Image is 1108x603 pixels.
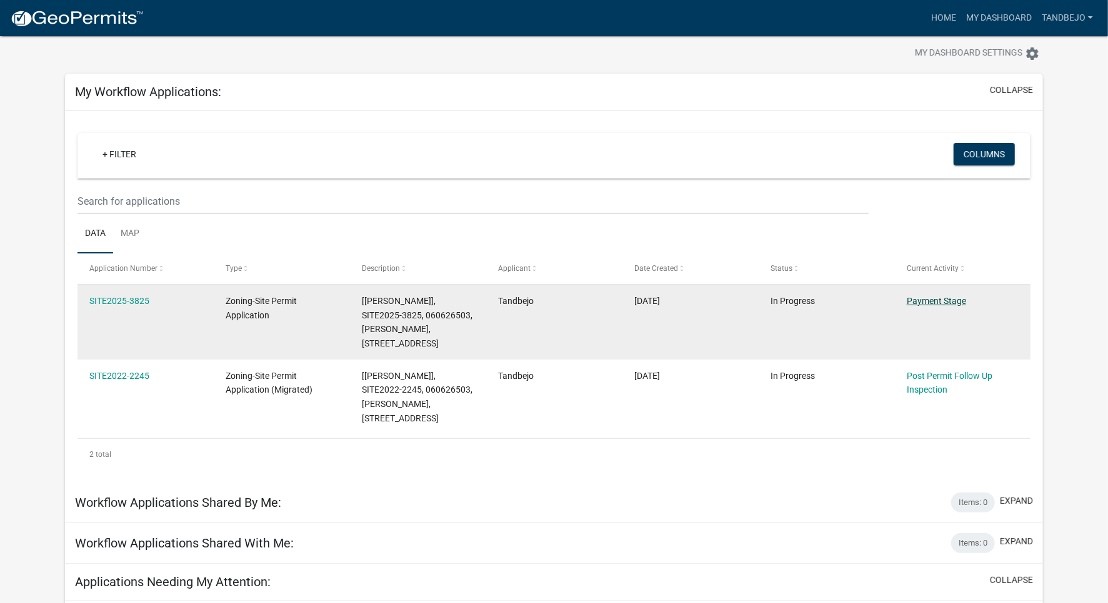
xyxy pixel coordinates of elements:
h5: Applications Needing My Attention: [75,574,271,589]
a: Payment Stage [907,296,966,306]
div: collapse [65,110,1044,483]
span: Application Number [89,264,157,273]
button: My Dashboard Settingssettings [905,41,1050,66]
span: Type [226,264,242,273]
a: + Filter [92,143,146,165]
a: Data [77,214,113,254]
span: Date Created [634,264,678,273]
a: Home [926,6,961,30]
datatable-header-cell: Description [350,253,486,283]
i: settings [1025,46,1040,61]
span: Tandbejo [498,371,534,381]
div: Items: 0 [951,493,995,512]
span: Tandbejo [498,296,534,306]
button: collapse [990,574,1033,587]
a: Tandbejo [1037,6,1098,30]
datatable-header-cell: Applicant [486,253,622,283]
span: [Jeff], SITE2022-2245, 060626503, KAREN BURGUM, 13483 CO HWY 5 [362,371,472,423]
button: expand [1000,494,1033,507]
span: Description [362,264,400,273]
span: In Progress [771,371,815,381]
a: SITE2022-2245 [89,371,149,381]
span: In Progress [771,296,815,306]
h5: My Workflow Applications: [75,84,221,99]
span: Applicant [498,264,531,273]
input: Search for applications [77,189,869,214]
datatable-header-cell: Date Created [622,253,759,283]
span: Zoning-Site Permit Application [226,296,297,320]
span: 10/05/2022 [634,371,660,381]
a: Post Permit Follow Up Inspection [907,371,992,395]
a: Map [113,214,147,254]
span: 08/14/2025 [634,296,660,306]
div: 2 total [77,439,1031,470]
datatable-header-cell: Current Activity [895,253,1031,283]
button: Columns [954,143,1015,165]
h5: Workflow Applications Shared With Me: [75,536,294,551]
span: Current Activity [907,264,959,273]
span: [Tyler Lindsay], SITE2025-3825, 060626503, KAREN BURGUM, 13483 CO HWY 5 [362,296,472,348]
span: My Dashboard Settings [915,46,1022,61]
datatable-header-cell: Status [759,253,895,283]
h5: Workflow Applications Shared By Me: [75,495,281,510]
div: Items: 0 [951,533,995,553]
span: Status [771,264,792,273]
button: expand [1000,535,1033,548]
a: My Dashboard [961,6,1037,30]
button: collapse [990,84,1033,97]
span: Zoning-Site Permit Application (Migrated) [226,371,312,395]
datatable-header-cell: Application Number [77,253,214,283]
datatable-header-cell: Type [214,253,350,283]
a: SITE2025-3825 [89,296,149,306]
